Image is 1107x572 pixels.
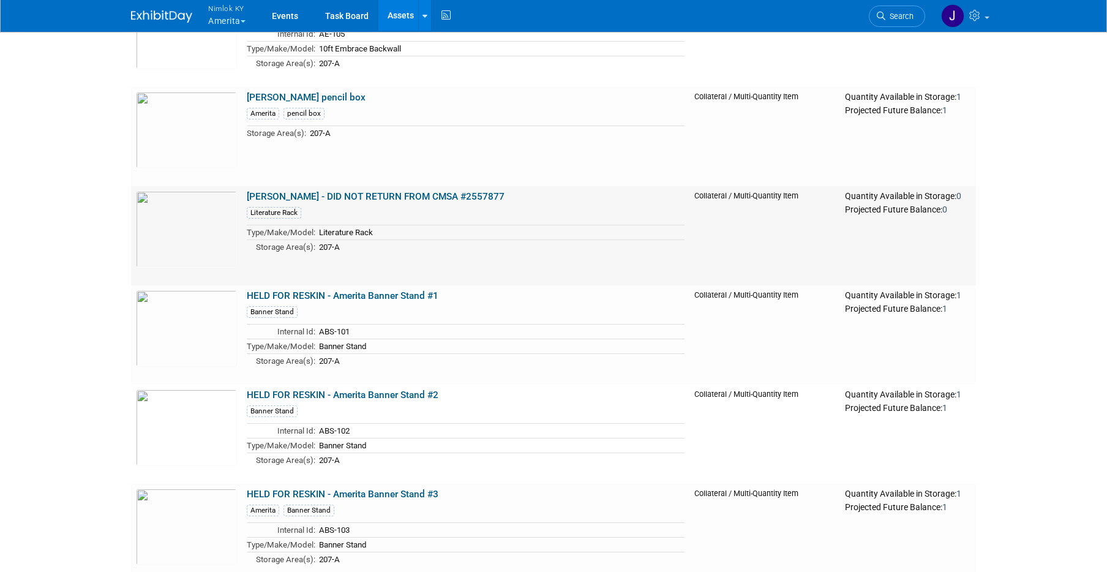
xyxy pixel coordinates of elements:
span: 1 [942,502,947,512]
td: Collateral / Multi-Quantity Item [689,87,840,186]
img: ExhibitDay [131,10,192,23]
td: ABS-102 [315,424,685,438]
div: pencil box [283,108,325,119]
td: Internal Id: [247,27,315,42]
span: 1 [956,489,961,499]
span: 1 [942,403,947,413]
div: Quantity Available in Storage: [845,92,971,103]
div: Amerita [247,108,279,119]
td: Banner Stand [315,438,685,453]
td: 207-A [315,453,685,467]
div: Projected Future Balance: [845,401,971,414]
td: Internal Id: [247,523,315,538]
td: Type/Make/Model: [247,438,315,453]
td: Type/Make/Model: [247,537,315,552]
div: Quantity Available in Storage: [845,290,971,301]
span: Storage Area(s): [256,243,315,252]
span: 1 [942,304,947,314]
div: Projected Future Balance: [845,500,971,513]
span: Storage Area(s): [256,456,315,465]
span: 0 [956,191,961,201]
span: 1 [956,290,961,300]
div: Banner Stand [247,405,298,417]
td: 10ft Embrace Backwall [315,41,685,56]
td: Literature Rack [315,225,685,240]
span: Nimlok KY [208,2,246,15]
a: Search [869,6,925,27]
a: HELD FOR RESKIN - Amerita Banner Stand #2 [247,389,438,401]
div: Projected Future Balance: [845,202,971,216]
span: 0 [942,205,947,214]
span: 1 [956,92,961,102]
span: 1 [956,389,961,399]
div: Amerita [247,505,279,516]
span: Storage Area(s): [256,356,315,366]
td: 207-A [315,239,685,254]
div: Banner Stand [247,306,298,318]
a: [PERSON_NAME] - DID NOT RETURN FROM CMSA #2557877 [247,191,505,202]
div: Literature Rack [247,207,301,219]
div: Projected Future Balance: [845,103,971,116]
img: Jamie Dunn [941,4,964,28]
span: Storage Area(s): [256,555,315,564]
td: 207-A [315,552,685,566]
a: HELD FOR RESKIN - Amerita Banner Stand #3 [247,489,438,500]
span: Search [885,12,914,21]
td: 207-A [315,56,685,70]
div: Banner Stand [283,505,334,516]
td: ABS-103 [315,523,685,538]
td: Banner Stand [315,339,685,353]
td: ABS-101 [315,325,685,339]
td: Type/Make/Model: [247,41,315,56]
div: Quantity Available in Storage: [845,191,971,202]
td: Type/Make/Model: [247,339,315,353]
td: Type/Make/Model: [247,225,315,240]
div: Quantity Available in Storage: [845,389,971,401]
a: HELD FOR RESKIN - Amerita Banner Stand #1 [247,290,438,301]
td: 207-A [306,126,685,140]
td: 207-A [315,353,685,367]
td: Collateral / Multi-Quantity Item [689,385,840,484]
div: Projected Future Balance: [845,301,971,315]
td: Collateral / Multi-Quantity Item [689,186,840,285]
td: Internal Id: [247,325,315,339]
div: Quantity Available in Storage: [845,489,971,500]
td: Banner Stand [315,537,685,552]
span: Storage Area(s): [256,59,315,68]
span: 1 [942,105,947,115]
span: Storage Area(s): [247,129,306,138]
td: Collateral / Multi-Quantity Item [689,285,840,385]
td: Internal Id: [247,424,315,438]
td: AE-105 [315,27,685,42]
a: [PERSON_NAME] pencil box [247,92,366,103]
